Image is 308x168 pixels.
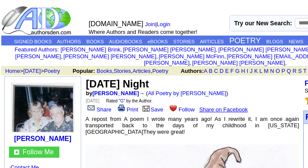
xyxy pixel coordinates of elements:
a: BOOKS [86,39,104,44]
font: i [62,54,63,59]
a: BLOGS [266,39,283,44]
a: O [276,68,280,74]
a: Articles [132,68,151,74]
a: Share on Facebook [199,106,247,113]
a: Join [145,21,155,27]
a: L [259,68,262,74]
a: B [209,68,213,74]
font: A repost from A poem I wrote many years ago! As I rewrite it, I am once again transported back to... [85,116,299,135]
a: Follow [168,106,195,113]
a: R [293,68,296,74]
font: i [158,54,158,59]
a: Poetry [44,68,60,74]
font: [DATE] Night [86,78,149,90]
a: [DATE] [23,68,41,74]
a: Login [157,21,170,27]
a: [PERSON_NAME] [PERSON_NAME] [123,46,216,53]
a: M [264,68,269,74]
a: H [241,68,245,74]
img: gc.jpg [14,150,19,155]
a: Home [5,68,20,74]
a: S [298,68,302,74]
a: Save [141,106,164,113]
img: library.gif [141,105,151,111]
font: [DOMAIN_NAME] [89,20,144,27]
a: I [247,68,249,74]
a: [PERSON_NAME] [PERSON_NAME] [63,53,156,60]
font: > > [2,68,71,74]
a: STORIES [173,39,195,44]
label: Try our New Search: [234,20,292,27]
img: print.gif [118,105,125,111]
a: N [270,68,274,74]
font: i [122,48,123,52]
a: ARTICLES [200,39,224,44]
font: → ( ) [139,90,228,96]
font: Rated " " by the Author. [106,99,152,103]
a: G [120,99,124,103]
a: All Poetry by [PERSON_NAME] [148,90,226,96]
a: F [230,68,234,74]
a: Share [86,106,111,113]
img: 26416.jpg [11,83,75,133]
a: SIGNED BOOKS [14,39,52,44]
a: [PERSON_NAME] [PERSON_NAME] [192,60,285,66]
b: Popular: [73,68,95,74]
font: | [145,21,173,27]
a: Follow Me [23,148,54,156]
b: Authors: [181,68,204,74]
font: i [191,61,192,66]
a: A [204,68,207,74]
a: Print [116,106,138,113]
font: [DATE] [86,99,99,103]
a: T [303,68,307,74]
a: NEWS [289,39,304,44]
a: G [235,68,240,74]
a: eBOOKS [147,39,167,44]
img: heart.gif [170,104,177,111]
font: by [86,90,139,96]
a: AUTHORS [57,39,81,44]
font: i [226,54,227,59]
a: Stories [114,68,131,74]
a: Books [97,68,112,74]
font: i [287,61,287,66]
img: logo_ad.gif [1,6,73,36]
a: [PERSON_NAME] [92,90,139,96]
a: [PERSON_NAME] [14,135,71,142]
a: [PERSON_NAME] Brink [61,46,120,53]
a: [PERSON_NAME] McFinn [159,53,224,60]
a: Featured Authors [15,46,57,53]
a: AUDIOBOOKS [109,39,142,44]
a: POETRY [229,36,261,45]
a: C [214,68,218,74]
a: Q [287,68,291,74]
img: share_page.gif [88,105,95,111]
a: Poetry [152,68,168,74]
a: D [220,68,223,74]
font: : [15,46,59,53]
a: K [254,68,258,74]
a: J [250,68,253,74]
a: E [225,68,229,74]
font: Where Authors and Readers come together! [89,29,197,35]
a: P [282,68,285,74]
